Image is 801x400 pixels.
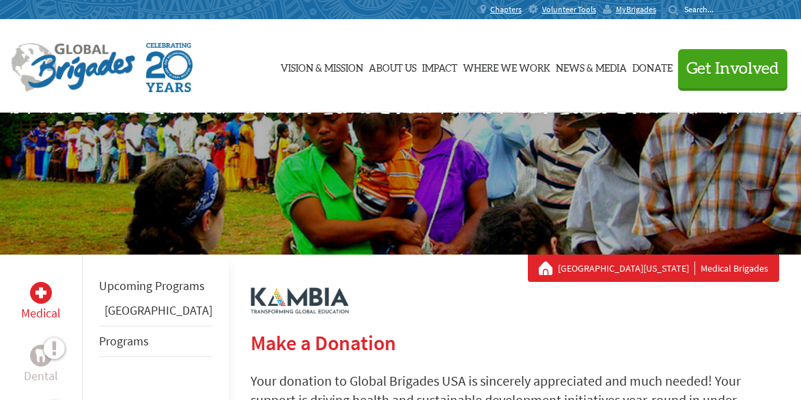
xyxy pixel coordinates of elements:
li: Belize [99,301,212,326]
span: Chapters [490,4,522,15]
button: Get Involved [678,49,787,88]
a: [GEOGRAPHIC_DATA] [104,302,212,318]
img: Global Brigades Logo [11,43,135,92]
a: DentalDental [24,345,58,386]
li: Programs [99,326,212,357]
p: Dental [24,367,58,386]
a: Vision & Mission [281,32,363,100]
img: Medical [36,287,46,298]
div: Medical Brigades [539,261,768,275]
a: Programs [99,333,149,349]
img: Dental [36,349,46,362]
a: MedicalMedical [21,282,61,323]
div: Medical [30,282,52,304]
a: [GEOGRAPHIC_DATA][US_STATE] [558,261,695,275]
img: logo-kambia.png [251,287,349,314]
span: Get Involved [686,61,779,77]
span: MyBrigades [616,4,656,15]
a: News & Media [556,32,627,100]
a: Impact [422,32,458,100]
div: Dental [30,345,52,367]
span: Volunteer Tools [542,4,596,15]
p: Medical [21,304,61,323]
a: Where We Work [463,32,550,100]
li: Upcoming Programs [99,271,212,301]
a: About Us [369,32,417,100]
a: Donate [632,32,673,100]
input: Search... [684,4,723,14]
h2: Make a Donation [251,330,779,355]
img: Global Brigades Celebrating 20 Years [146,43,193,92]
a: Upcoming Programs [99,278,205,294]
